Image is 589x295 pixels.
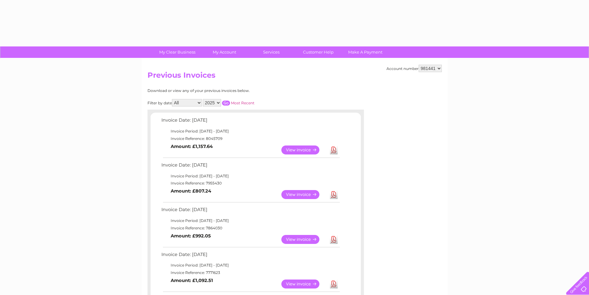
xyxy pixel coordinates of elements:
[386,65,442,72] div: Account number
[281,145,327,154] a: View
[281,280,327,288] a: View
[246,46,297,58] a: Services
[160,180,341,187] td: Invoice Reference: 7955430
[160,262,341,269] td: Invoice Period: [DATE] - [DATE]
[330,280,338,288] a: Download
[160,206,341,217] td: Invoice Date: [DATE]
[330,145,338,154] a: Download
[147,71,442,83] h2: Previous Invoices
[171,233,211,239] b: Amount: £992.05
[160,128,341,135] td: Invoice Period: [DATE] - [DATE]
[160,217,341,224] td: Invoice Period: [DATE] - [DATE]
[171,278,213,283] b: Amount: £1,092.51
[160,172,341,180] td: Invoice Period: [DATE] - [DATE]
[330,235,338,244] a: Download
[147,89,310,93] div: Download or view any of your previous invoices below.
[160,161,341,172] td: Invoice Date: [DATE]
[152,46,203,58] a: My Clear Business
[160,116,341,128] td: Invoice Date: [DATE]
[160,224,341,232] td: Invoice Reference: 7864030
[171,144,213,149] b: Amount: £1,157.64
[199,46,250,58] a: My Account
[330,190,338,199] a: Download
[231,101,254,105] a: Most Recent
[281,235,327,244] a: View
[160,250,341,262] td: Invoice Date: [DATE]
[147,99,310,106] div: Filter by date
[293,46,344,58] a: Customer Help
[160,269,341,276] td: Invoice Reference: 7771623
[281,190,327,199] a: View
[171,188,211,194] b: Amount: £807.24
[160,135,341,142] td: Invoice Reference: 8045709
[340,46,391,58] a: Make A Payment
